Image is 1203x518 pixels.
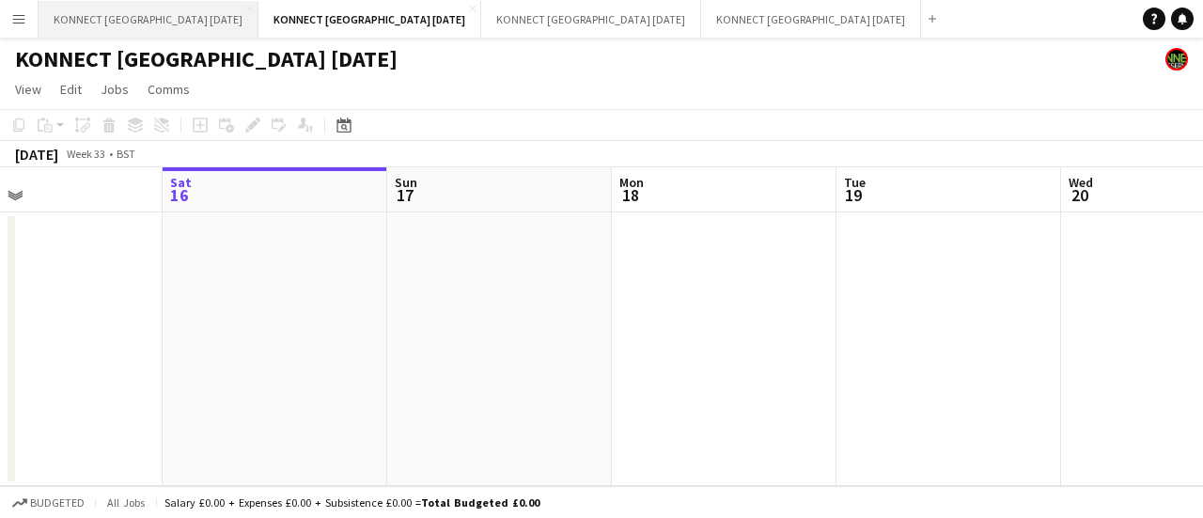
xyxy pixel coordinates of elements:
[481,1,701,38] button: KONNECT [GEOGRAPHIC_DATA] [DATE]
[53,77,89,102] a: Edit
[39,1,258,38] button: KONNECT [GEOGRAPHIC_DATA] [DATE]
[15,145,58,164] div: [DATE]
[841,184,866,206] span: 19
[701,1,921,38] button: KONNECT [GEOGRAPHIC_DATA] [DATE]
[30,496,85,510] span: Budgeted
[8,77,49,102] a: View
[258,1,481,38] button: KONNECT [GEOGRAPHIC_DATA] [DATE]
[60,81,82,98] span: Edit
[103,495,148,510] span: All jobs
[9,493,87,513] button: Budgeted
[170,174,192,191] span: Sat
[395,174,417,191] span: Sun
[15,45,398,73] h1: KONNECT [GEOGRAPHIC_DATA] [DATE]
[140,77,197,102] a: Comms
[619,174,644,191] span: Mon
[1069,174,1093,191] span: Wed
[1066,184,1093,206] span: 20
[164,495,539,510] div: Salary £0.00 + Expenses £0.00 + Subsistence £0.00 =
[101,81,129,98] span: Jobs
[62,147,109,161] span: Week 33
[392,184,417,206] span: 17
[117,147,135,161] div: BST
[617,184,644,206] span: 18
[844,174,866,191] span: Tue
[1165,48,1188,71] app-user-avatar: Konnect 24hr EMERGENCY NR*
[93,77,136,102] a: Jobs
[421,495,539,510] span: Total Budgeted £0.00
[15,81,41,98] span: View
[167,184,192,206] span: 16
[148,81,190,98] span: Comms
